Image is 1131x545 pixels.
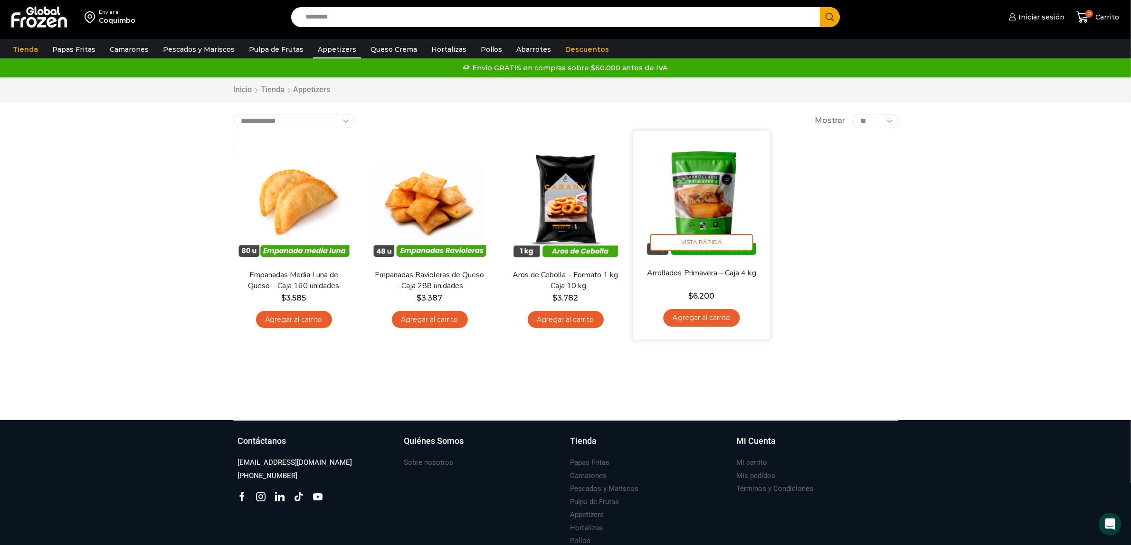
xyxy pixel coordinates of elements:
[737,435,776,447] h3: Mi Cuenta
[244,40,308,58] a: Pulpa de Frutas
[737,456,768,469] a: Mi carrito
[256,311,332,329] a: Agregar al carrito: “Empanadas Media Luna de Queso - Caja 160 unidades”
[737,435,893,457] a: Mi Cuenta
[570,496,619,508] a: Pulpa de Frutas
[650,234,753,251] span: Vista Rápida
[570,456,610,469] a: Papas Fritas
[570,471,607,481] h3: Camarones
[820,7,840,27] button: Search button
[1074,6,1121,28] a: 0 Carrito
[85,9,99,25] img: address-field-icon.svg
[282,293,286,302] span: $
[99,9,135,16] div: Enviar a
[417,293,422,302] span: $
[815,115,845,126] span: Mostrar
[1085,10,1093,18] span: 0
[688,291,714,300] bdi: 6.200
[313,40,361,58] a: Appetizers
[1016,12,1064,22] span: Iniciar sesión
[646,267,756,278] a: Arrollados Primavera – Caja 4 kg
[570,435,597,447] h3: Tienda
[261,85,285,95] a: Tienda
[511,270,620,291] a: Aros de Cebolla – Formato 1 kg – Caja 10 kg
[570,482,639,495] a: Pescados y Mariscos
[570,522,603,535] a: Hortalizas
[238,471,298,481] h3: [PHONE_NUMBER]
[238,456,352,469] a: [EMAIL_ADDRESS][DOMAIN_NAME]
[737,470,776,482] a: Mis pedidos
[417,293,443,302] bdi: 3.387
[570,510,604,520] h3: Appetizers
[294,85,331,94] h1: Appetizers
[553,293,558,302] span: $
[737,458,768,468] h3: Mi carrito
[392,311,468,329] a: Agregar al carrito: “Empanadas Ravioleras de Queso - Caja 288 unidades”
[476,40,507,58] a: Pollos
[233,114,354,128] select: Pedido de la tienda
[553,293,579,302] bdi: 3.782
[105,40,153,58] a: Camarones
[158,40,239,58] a: Pescados y Mariscos
[570,484,639,494] h3: Pescados y Mariscos
[737,482,814,495] a: Términos y Condiciones
[233,85,253,95] a: Inicio
[239,270,348,291] a: Empanadas Media Luna de Queso – Caja 160 unidades
[663,309,740,327] a: Agregar al carrito: “Arrollados Primavera - Caja 4 kg”
[512,40,556,58] a: Abarrotes
[570,458,610,468] h3: Papas Fritas
[570,508,604,521] a: Appetizers
[427,40,471,58] a: Hortalizas
[8,40,43,58] a: Tienda
[404,435,464,447] h3: Quiénes Somos
[1093,12,1119,22] span: Carrito
[233,85,331,95] nav: Breadcrumb
[238,435,286,447] h3: Contáctanos
[570,497,619,507] h3: Pulpa de Frutas
[404,458,454,468] h3: Sobre nosotros
[48,40,100,58] a: Papas Fritas
[737,484,814,494] h3: Términos y Condiciones
[238,470,298,482] a: [PHONE_NUMBER]
[570,470,607,482] a: Camarones
[688,291,693,300] span: $
[238,458,352,468] h3: [EMAIL_ADDRESS][DOMAIN_NAME]
[570,523,603,533] h3: Hortalizas
[375,270,484,291] a: Empanadas Ravioleras de Queso – Caja 288 unidades
[99,16,135,25] div: Coquimbo
[1099,513,1121,536] div: Open Intercom Messenger
[366,40,422,58] a: Queso Crema
[561,40,614,58] a: Descuentos
[404,456,454,469] a: Sobre nosotros
[528,311,604,329] a: Agregar al carrito: “Aros de Cebolla - Formato 1 kg - Caja 10 kg”
[404,435,561,457] a: Quiénes Somos
[1007,8,1064,27] a: Iniciar sesión
[737,471,776,481] h3: Mis pedidos
[282,293,306,302] bdi: 3.585
[570,435,727,457] a: Tienda
[238,435,395,457] a: Contáctanos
